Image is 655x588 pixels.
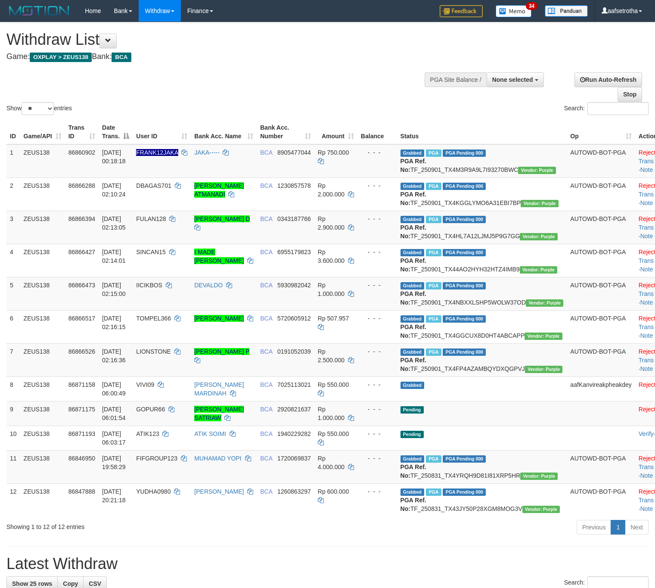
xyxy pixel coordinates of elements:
div: - - - [361,215,394,223]
a: Note [640,166,653,173]
a: Stop [618,87,642,102]
td: ZEUS138 [20,310,65,343]
b: PGA Ref. No: [400,257,426,273]
span: OXPLAY > ZEUS138 [30,53,92,62]
th: User ID: activate to sort column ascending [133,120,191,144]
b: PGA Ref. No: [400,224,426,240]
a: Note [640,266,653,273]
a: Previous [577,520,611,535]
td: ZEUS138 [20,244,65,277]
span: Vendor URL: https://trx4.1velocity.biz [521,200,558,207]
div: PGA Site Balance / [425,72,487,87]
th: Balance [357,120,397,144]
span: BCA [260,488,272,495]
td: 6 [6,310,20,343]
td: TF_250901_TX4M3R9A9L7I93270BWC [397,144,567,178]
span: [DATE] 02:10:24 [102,182,126,198]
span: LIONSTONE [136,348,171,355]
td: ZEUS138 [20,144,65,178]
span: Marked by aafnoeunsreypich [426,488,441,496]
span: Grabbed [400,216,425,223]
span: Rp 550.000 [318,381,349,388]
td: TF_250901_TX44AO2HYH32HTZ4IMB9 [397,244,567,277]
span: Rp 1.000.000 [318,282,345,297]
td: ZEUS138 [20,450,65,483]
div: - - - [361,380,394,389]
span: BCA [260,149,272,156]
span: Copy 0343187766 to clipboard [277,215,311,222]
div: Showing 1 to 12 of 12 entries [6,519,267,531]
span: DBAGAS701 [136,182,171,189]
span: 86846950 [68,455,95,462]
span: BCA [260,215,272,222]
td: 3 [6,211,20,244]
span: Rp 4.000.000 [318,455,345,470]
span: FULAN128 [136,215,166,222]
a: [PERSON_NAME] ATMANADI [194,182,244,198]
label: Show entries [6,102,72,115]
td: aafKanvireakpheakdey [567,376,635,401]
span: Copy 1720069837 to clipboard [277,455,311,462]
a: Note [640,365,653,372]
td: 8 [6,376,20,401]
span: Grabbed [400,348,425,356]
span: [DATE] 02:16:36 [102,348,126,364]
span: 86866288 [68,182,95,189]
span: BCA [112,53,131,62]
span: 86866394 [68,215,95,222]
span: PGA Pending [443,183,486,190]
td: TF_250831_TX4YRQH9D81I81XRP5HR [397,450,567,483]
td: TF_250901_TX4HL7A12LJMJ5P9G7GG [397,211,567,244]
span: BCA [260,282,272,289]
b: PGA Ref. No: [400,357,426,372]
h4: Game: Bank: [6,53,428,61]
td: 4 [6,244,20,277]
span: BCA [260,406,272,413]
span: PGA Pending [443,149,486,157]
td: AUTOWD-BOT-PGA [567,450,635,483]
h1: Latest Withdraw [6,555,649,572]
select: Showentries [22,102,54,115]
span: VIVI09 [136,381,154,388]
a: [PERSON_NAME] [194,488,244,495]
td: 5 [6,277,20,310]
b: PGA Ref. No: [400,158,426,173]
span: Grabbed [400,382,425,389]
span: Grabbed [400,249,425,256]
div: - - - [361,347,394,356]
span: BCA [260,455,272,462]
span: FIFGROUP123 [136,455,177,462]
span: Copy 8905477044 to clipboard [277,149,311,156]
span: 34 [526,2,537,10]
span: Pending [400,431,424,438]
span: BCA [260,182,272,189]
td: AUTOWD-BOT-PGA [567,177,635,211]
a: [PERSON_NAME] MARDINAH [194,381,244,397]
span: Nama rekening ada tanda titik/strip, harap diedit [136,149,178,156]
span: Marked by aafnoeunsreypich [426,455,441,463]
span: Grabbed [400,183,425,190]
div: - - - [361,314,394,323]
span: Copy 1260863297 to clipboard [277,488,311,495]
input: Search: [587,102,649,115]
span: PGA Pending [443,216,486,223]
a: Note [640,472,653,479]
span: Grabbed [400,315,425,323]
span: 86871193 [68,430,95,437]
span: Marked by aafpengsreynich [426,315,441,323]
span: Marked by aafpengsreynich [426,216,441,223]
td: 11 [6,450,20,483]
a: Run Auto-Refresh [574,72,642,87]
span: Rp 507.957 [318,315,349,322]
span: BCA [260,381,272,388]
span: Vendor URL: https://trx4.1velocity.biz [520,266,557,274]
span: [DATE] 06:03:17 [102,430,126,446]
b: PGA Ref. No: [400,464,426,479]
span: Grabbed [400,488,425,496]
a: [PERSON_NAME] SATRIAW [194,406,244,421]
a: 1 [611,520,625,535]
span: Copy 2920821637 to clipboard [277,406,311,413]
span: [DATE] 19:58:29 [102,455,126,470]
td: ZEUS138 [20,177,65,211]
span: Rp 750.000 [318,149,349,156]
